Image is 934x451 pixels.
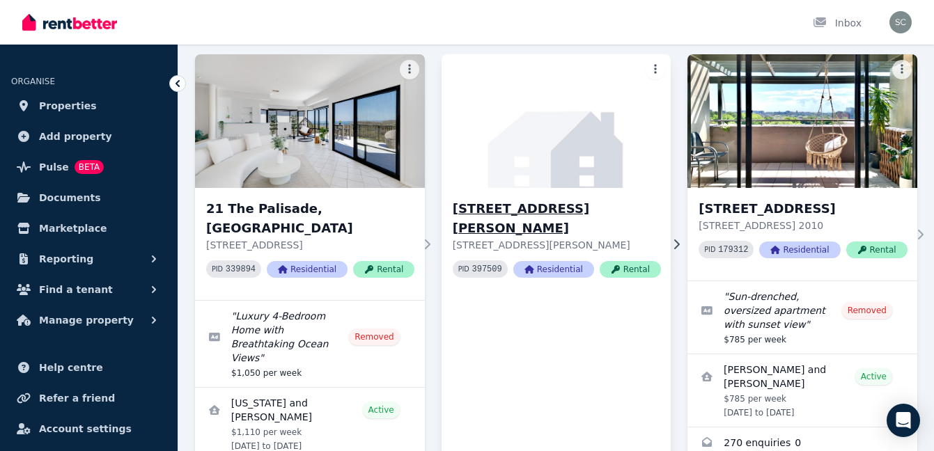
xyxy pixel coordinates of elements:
code: 179312 [718,245,748,255]
span: Rental [353,261,414,278]
h3: 21 The Palisade, [GEOGRAPHIC_DATA] [206,199,414,238]
span: Help centre [39,359,103,376]
span: Residential [267,261,348,278]
button: Manage property [11,306,166,334]
span: Refer a friend [39,390,115,406]
button: More options [400,60,419,79]
img: RentBetter [22,12,117,33]
a: Refer a friend [11,384,166,412]
p: [STREET_ADDRESS] 2010 [699,219,907,232]
button: Reporting [11,245,166,273]
span: Residential [759,242,840,258]
a: Edit listing: Luxury 4-Bedroom Home with Breathtaking Ocean Views [195,301,425,387]
div: Inbox [813,16,862,30]
a: View details for Ruben Boks and Tiffany Rigters [687,354,917,427]
button: More options [892,60,912,79]
small: PID [458,265,469,273]
span: Rental [600,261,661,278]
p: [STREET_ADDRESS][PERSON_NAME] [453,238,661,252]
span: Account settings [39,420,132,437]
code: 397509 [472,264,502,274]
a: 21 The Palisade, Umina Beach21 The Palisade, [GEOGRAPHIC_DATA][STREET_ADDRESS]PID 339894Residenti... [195,54,425,300]
a: Edit listing: Sun-drenched, oversized apartment with sunset view [687,281,917,354]
h3: [STREET_ADDRESS] [699,199,907,219]
span: Find a tenant [39,281,113,298]
span: Add property [39,128,112,145]
span: Manage property [39,312,134,329]
small: PID [212,265,223,273]
a: Marketplace [11,214,166,242]
div: Open Intercom Messenger [887,404,920,437]
span: Marketplace [39,220,107,237]
h3: [STREET_ADDRESS][PERSON_NAME] [453,199,661,238]
a: Documents [11,184,166,212]
img: Sianne Chen [889,11,912,33]
button: More options [646,60,665,79]
span: Reporting [39,251,93,267]
span: Properties [39,97,97,114]
a: Properties [11,92,166,120]
button: Find a tenant [11,276,166,303]
a: Help centre [11,354,166,381]
a: PulseBETA [11,153,166,181]
span: Pulse [39,159,69,175]
span: Residential [513,261,594,278]
p: [STREET_ADDRESS] [206,238,414,252]
img: 21 The Palisade, Umina Beach [195,54,425,188]
small: PID [704,246,715,253]
a: Account settings [11,415,166,443]
a: 22/6 Hargraves St, Gosford[STREET_ADDRESS][PERSON_NAME][STREET_ADDRESS][PERSON_NAME]PID 397509Res... [442,54,671,300]
span: ORGANISE [11,77,55,86]
img: 503/6 Belvoir Street, Surry Hills [687,54,917,188]
a: Add property [11,122,166,150]
a: 503/6 Belvoir Street, Surry Hills[STREET_ADDRESS][STREET_ADDRESS] 2010PID 179312ResidentialRental [687,54,917,280]
code: 339894 [226,264,256,274]
span: BETA [75,160,104,174]
span: Rental [846,242,908,258]
img: 22/6 Hargraves St, Gosford [435,51,676,191]
span: Documents [39,189,101,206]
